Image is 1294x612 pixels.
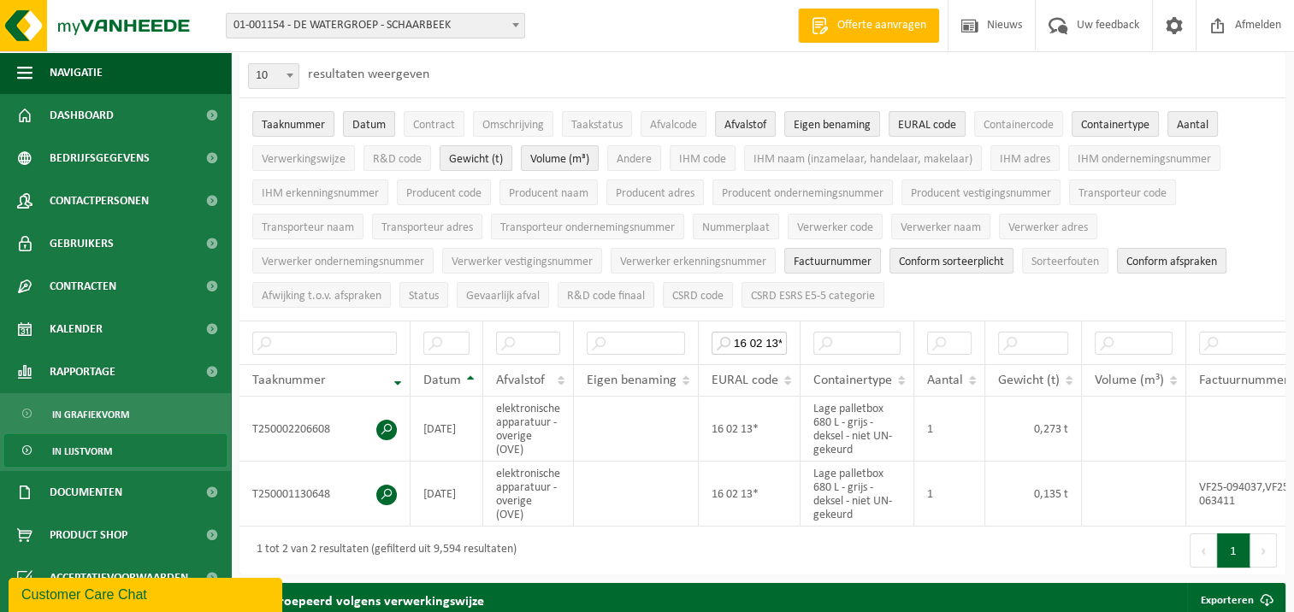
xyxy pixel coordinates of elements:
label: resultaten weergeven [308,68,429,81]
span: EURAL code [898,119,956,132]
td: 16 02 13* [699,397,801,462]
span: Containertype [1081,119,1149,132]
span: Taaknummer [252,374,326,387]
button: StatusStatus: Activate to sort [399,282,448,308]
span: Contract [413,119,455,132]
span: Afwijking t.o.v. afspraken [262,290,381,303]
span: Sorteerfouten [1031,256,1099,268]
button: Verwerker erkenningsnummerVerwerker erkenningsnummer: Activate to sort [611,248,776,274]
span: Conform sorteerplicht [899,256,1004,268]
span: Rapportage [50,350,115,393]
button: Producent vestigingsnummerProducent vestigingsnummer: Activate to sort [901,179,1061,205]
span: Documenten [50,471,122,514]
span: Navigatie [50,51,103,94]
span: Taaknummer [262,119,325,132]
button: AfvalcodeAfvalcode: Activate to sort [641,111,706,137]
button: SorteerfoutenSorteerfouten: Activate to sort [1022,248,1108,274]
span: Verwerker naam [901,221,981,234]
button: DatumDatum: Activate to sort [343,111,395,137]
span: Verwerker code [797,221,873,234]
span: Producent adres [616,187,694,200]
button: 1 [1217,533,1250,568]
td: Lage palletbox 680 L - grijs - deksel - niet UN-gekeurd [801,397,914,462]
td: 16 02 13* [699,462,801,527]
td: [DATE] [411,462,483,527]
span: Gebruikers [50,222,114,265]
button: Transporteur codeTransporteur code: Activate to sort [1069,179,1176,205]
button: AndereAndere: Activate to sort [607,145,661,171]
button: TaaknummerTaaknummer: Activate to remove sorting [252,111,334,137]
button: ContractContract: Activate to sort [404,111,464,137]
span: Gewicht (t) [449,153,503,166]
td: elektronische apparatuur - overige (OVE) [483,462,574,527]
button: Previous [1190,533,1217,568]
span: Offerte aanvragen [833,17,931,34]
a: In lijstvorm [4,434,227,467]
button: IHM naam (inzamelaar, handelaar, makelaar)IHM naam (inzamelaar, handelaar, makelaar): Activate to... [744,145,982,171]
span: 01-001154 - DE WATERGROEP - SCHAARBEEK [227,14,524,38]
button: IHM adresIHM adres: Activate to sort [990,145,1060,171]
button: Verwerker naamVerwerker naam: Activate to sort [891,214,990,239]
span: Producent vestigingsnummer [911,187,1051,200]
span: Afvalstof [496,374,545,387]
button: CSRD ESRS E5-5 categorieCSRD ESRS E5-5 categorie: Activate to sort [742,282,884,308]
span: 01-001154 - DE WATERGROEP - SCHAARBEEK [226,13,525,38]
button: Producent naamProducent naam: Activate to sort [499,179,598,205]
td: 0,273 t [985,397,1082,462]
span: Taakstatus [571,119,623,132]
button: IHM codeIHM code: Activate to sort [670,145,736,171]
span: Verwerker adres [1008,221,1088,234]
span: Kalender [50,308,103,350]
td: T250001130648 [239,462,411,527]
span: R&D code finaal [567,290,645,303]
td: elektronische apparatuur - overige (OVE) [483,397,574,462]
button: FactuurnummerFactuurnummer: Activate to sort [784,248,881,274]
span: Verwerkingswijze [262,153,346,166]
span: Andere [617,153,652,166]
button: Next [1250,533,1277,568]
span: Verwerker erkenningsnummer [620,256,766,268]
td: T250002206608 [239,397,411,462]
button: Eigen benamingEigen benaming: Activate to sort [784,111,880,137]
span: Verwerker vestigingsnummer [452,256,593,268]
button: OmschrijvingOmschrijving: Activate to sort [473,111,553,137]
span: Aantal [927,374,963,387]
td: Lage palletbox 680 L - grijs - deksel - niet UN-gekeurd [801,462,914,527]
span: Datum [423,374,461,387]
button: R&D code finaalR&amp;D code finaal: Activate to sort [558,282,654,308]
button: Verwerker codeVerwerker code: Activate to sort [788,214,883,239]
button: EURAL codeEURAL code: Activate to sort [889,111,966,137]
iframe: chat widget [9,574,286,612]
button: Transporteur ondernemingsnummerTransporteur ondernemingsnummer : Activate to sort [491,214,684,239]
button: Verwerker adresVerwerker adres: Activate to sort [999,214,1097,239]
span: Transporteur code [1078,187,1167,200]
button: TaakstatusTaakstatus: Activate to sort [562,111,632,137]
span: Dashboard [50,94,114,137]
span: Contracten [50,265,116,308]
span: In grafiekvorm [52,398,129,431]
span: IHM naam (inzamelaar, handelaar, makelaar) [753,153,972,166]
span: Producent code [406,187,482,200]
button: Producent ondernemingsnummerProducent ondernemingsnummer: Activate to sort [712,179,893,205]
button: IHM erkenningsnummerIHM erkenningsnummer: Activate to sort [252,179,388,205]
button: Conform sorteerplicht : Activate to sort [889,248,1013,274]
span: 10 [248,63,299,89]
span: Transporteur ondernemingsnummer [500,221,675,234]
button: ContainertypeContainertype: Activate to sort [1072,111,1159,137]
span: Afvalstof [724,119,766,132]
button: Producent codeProducent code: Activate to sort [397,179,491,205]
button: CSRD codeCSRD code: Activate to sort [663,282,733,308]
span: Omschrijving [482,119,544,132]
span: Product Shop [50,514,127,556]
span: Gevaarlijk afval [466,290,540,303]
span: CSRD code [672,290,724,303]
td: [DATE] [411,397,483,462]
button: Verwerker vestigingsnummerVerwerker vestigingsnummer: Activate to sort [442,248,602,274]
div: 1 tot 2 van 2 resultaten (gefilterd uit 9,594 resultaten) [248,535,517,566]
span: Bedrijfsgegevens [50,137,150,179]
span: Datum [352,119,386,132]
button: Verwerker ondernemingsnummerVerwerker ondernemingsnummer: Activate to sort [252,248,434,274]
span: Acceptatievoorwaarden [50,556,188,599]
span: IHM code [679,153,726,166]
